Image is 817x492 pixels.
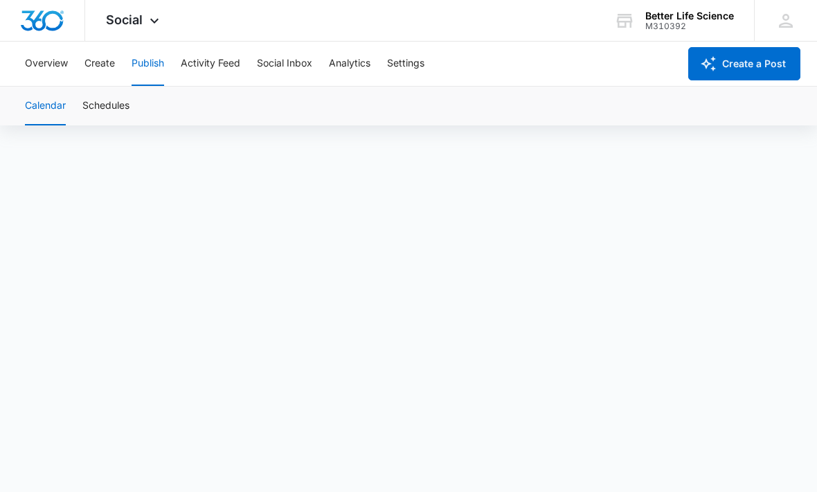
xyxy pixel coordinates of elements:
[82,87,129,125] button: Schedules
[645,21,734,31] div: account id
[181,42,240,86] button: Activity Feed
[84,42,115,86] button: Create
[25,42,68,86] button: Overview
[329,42,370,86] button: Analytics
[688,47,800,80] button: Create a Post
[106,12,143,27] span: Social
[132,42,164,86] button: Publish
[257,42,312,86] button: Social Inbox
[25,87,66,125] button: Calendar
[645,10,734,21] div: account name
[387,42,424,86] button: Settings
